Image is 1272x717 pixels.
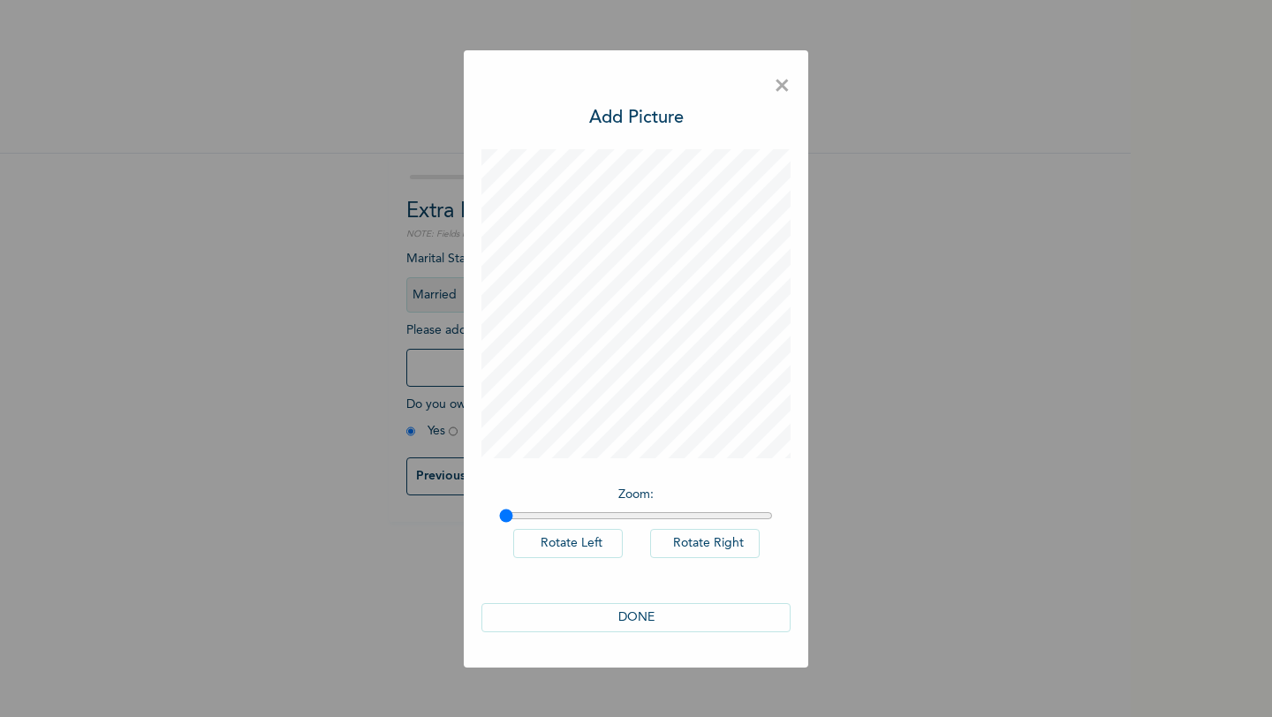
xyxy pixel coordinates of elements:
[406,324,724,396] span: Please add a recent Passport Photograph
[513,529,623,558] button: Rotate Left
[774,68,791,105] span: ×
[589,105,684,132] h3: Add Picture
[499,486,773,504] p: Zoom :
[650,529,760,558] button: Rotate Right
[481,603,791,632] button: DONE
